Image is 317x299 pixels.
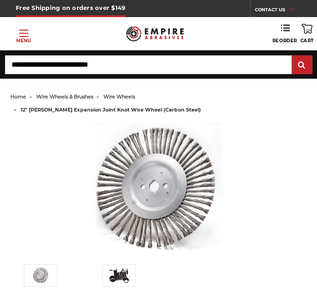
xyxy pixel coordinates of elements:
[10,94,26,100] a: home
[300,24,314,44] a: Cart
[272,38,297,44] span: Reorder
[16,37,31,44] p: Menu
[255,4,301,17] a: CONTACT US
[30,267,52,284] img: 12" Expansion Joint Wire Wheel
[36,94,93,100] a: wire wheels & brushes
[126,22,184,45] img: Empire Abrasives
[300,38,314,44] span: Cart
[21,107,201,113] span: 12" [PERSON_NAME] expansion joint knot wire wheel (carbon steel)
[293,56,311,74] input: Submit
[108,268,131,283] img: Walk-Behind Street Saw
[19,33,28,34] span: Toggle menu
[272,24,297,44] a: Reorder
[104,94,135,100] a: wire wheels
